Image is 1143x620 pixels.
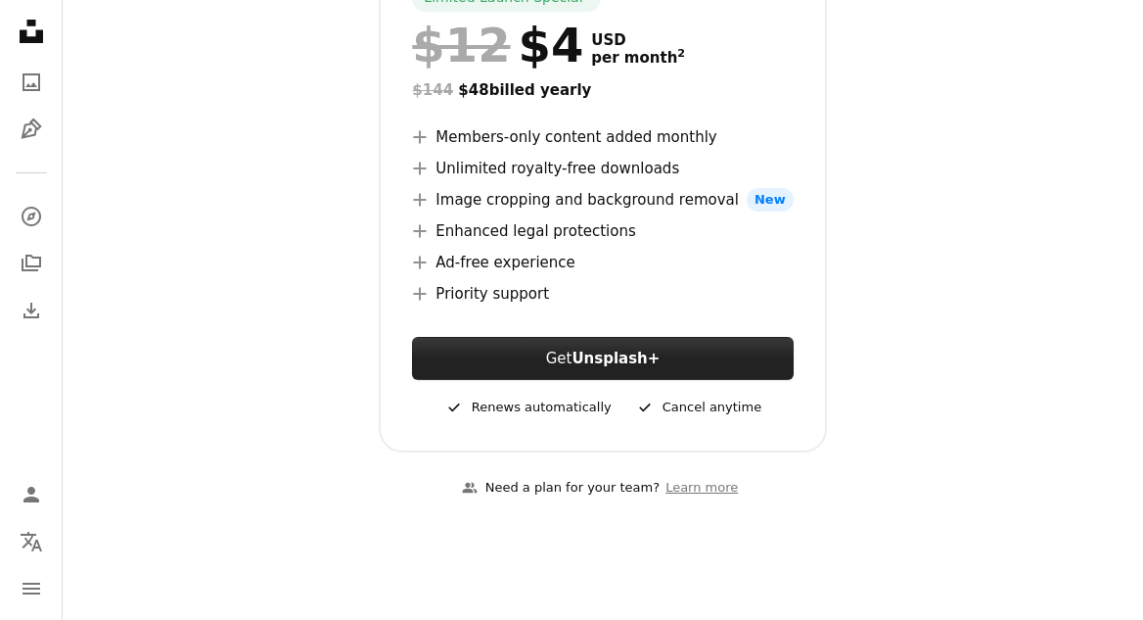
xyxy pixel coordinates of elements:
div: Renews automatically [444,396,612,419]
span: USD [591,31,685,49]
a: Collections [12,244,51,283]
a: Illustrations [12,110,51,149]
span: $12 [412,20,510,71]
sup: 2 [677,47,685,60]
strong: Unsplash+ [571,350,660,367]
a: Learn more [660,472,744,504]
button: Language [12,522,51,561]
span: New [747,188,794,212]
li: Unlimited royalty-free downloads [412,157,793,180]
li: Members-only content added monthly [412,125,793,149]
div: Need a plan for your team? [462,478,660,499]
a: Explore [12,197,51,236]
span: per month [591,49,685,67]
li: Enhanced legal protections [412,219,793,243]
div: Cancel anytime [635,396,761,419]
button: Menu [12,569,51,608]
li: Priority support [412,282,793,306]
li: Ad-free experience [412,251,793,274]
div: $48 billed yearly [412,78,793,102]
a: 2 [673,49,689,67]
li: Image cropping and background removal [412,188,793,212]
button: GetUnsplash+ [412,337,793,380]
a: Download History [12,291,51,330]
a: Home — Unsplash [12,12,51,55]
a: Photos [12,63,51,102]
a: Log in / Sign up [12,475,51,514]
div: $4 [412,20,583,71]
span: $144 [412,81,453,99]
